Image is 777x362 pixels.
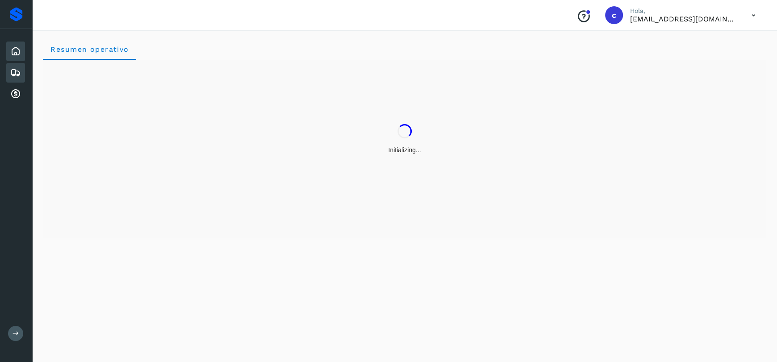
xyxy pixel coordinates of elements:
[630,7,737,15] p: Hola,
[6,42,25,61] div: Inicio
[630,15,737,23] p: cuentasespeciales8_met@castores.com.mx
[6,84,25,104] div: Cuentas por cobrar
[6,63,25,83] div: Embarques
[50,45,129,54] span: Resumen operativo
